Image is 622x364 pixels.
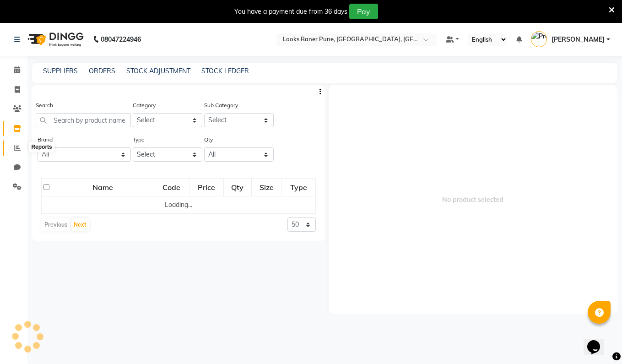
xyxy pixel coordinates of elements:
[52,179,153,196] div: Name
[29,141,54,152] div: Reports
[252,179,281,196] div: Size
[133,101,156,109] label: Category
[23,27,86,52] img: logo
[43,67,78,75] a: SUPPLIERS
[552,35,605,44] span: [PERSON_NAME]
[155,179,189,196] div: Code
[201,67,249,75] a: STOCK LEDGER
[190,179,223,196] div: Price
[282,179,315,196] div: Type
[101,27,141,52] b: 08047224946
[204,101,238,109] label: Sub Category
[531,31,547,47] img: Pronoy Paul
[36,101,53,109] label: Search
[584,327,613,355] iframe: chat widget
[329,85,618,314] span: No product selected
[126,67,190,75] a: STOCK ADJUSTMENT
[234,7,347,16] div: You have a payment due from 36 days
[224,179,251,196] div: Qty
[89,67,115,75] a: ORDERS
[38,136,53,144] label: Brand
[133,136,145,144] label: Type
[42,196,316,214] td: Loading...
[71,218,89,231] button: Next
[36,113,131,127] input: Search by product name or code
[349,4,378,19] button: Pay
[204,136,213,144] label: Qty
